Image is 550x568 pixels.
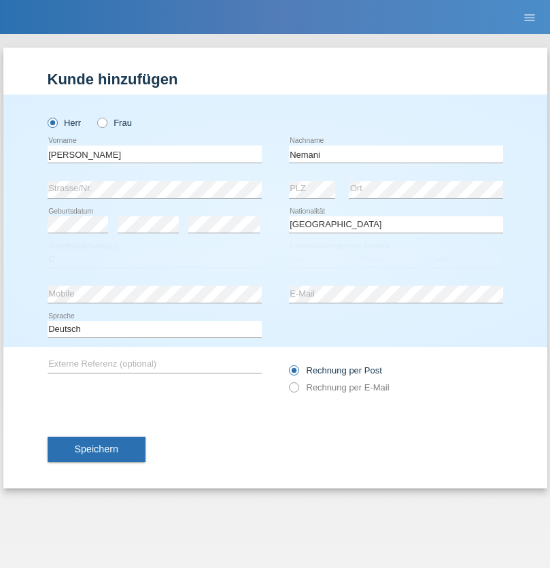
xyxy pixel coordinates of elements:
button: Speichern [48,437,145,463]
input: Rechnung per Post [289,365,298,382]
input: Rechnung per E-Mail [289,382,298,399]
span: Speichern [75,444,118,454]
input: Frau [97,118,106,127]
h1: Kunde hinzufügen [48,71,503,88]
a: menu [516,13,543,21]
i: menu [523,11,536,24]
label: Rechnung per Post [289,365,382,375]
label: Frau [97,118,132,128]
input: Herr [48,118,56,127]
label: Herr [48,118,82,128]
label: Rechnung per E-Mail [289,382,390,392]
